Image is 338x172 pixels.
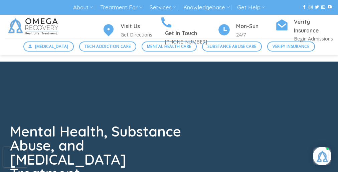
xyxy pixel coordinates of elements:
[160,15,217,46] a: Get In Touch [PHONE_NUMBER]
[121,22,160,31] h4: Visit Us
[102,22,160,38] a: Visit Us Get Directions
[79,41,136,52] a: Tech Addiction Care
[142,41,197,52] a: Mental Health Care
[328,5,332,10] a: Follow on YouTube
[5,15,63,38] img: Omega Recovery
[183,1,229,14] a: Knowledgebase
[165,38,217,46] p: [PHONE_NUMBER]
[100,1,142,14] a: Treatment For
[202,41,262,52] a: Substance Abuse Care
[236,31,275,38] p: 24/7
[315,5,319,10] a: Follow on Twitter
[302,5,306,10] a: Follow on Facebook
[35,43,68,50] span: [MEDICAL_DATA]
[309,5,313,10] a: Follow on Instagram
[236,22,275,31] h4: Mon-Sun
[321,5,325,10] a: Send us an email
[147,43,191,50] span: Mental Health Care
[207,43,256,50] span: Substance Abuse Care
[73,1,93,14] a: About
[237,1,265,14] a: Get Help
[23,41,74,52] a: [MEDICAL_DATA]
[294,35,333,42] p: Begin Admissions
[165,29,217,38] h4: Get In Touch
[275,18,333,43] a: Verify Insurance Begin Admissions
[150,1,176,14] a: Services
[84,43,131,50] span: Tech Addiction Care
[121,31,160,38] p: Get Directions
[273,43,309,50] span: Verify Insurance
[267,41,315,52] a: Verify Insurance
[294,18,333,35] h4: Verify Insurance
